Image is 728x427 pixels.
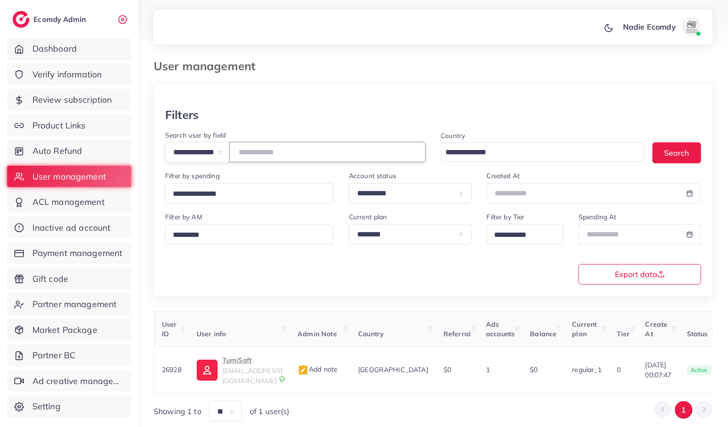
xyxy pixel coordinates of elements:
span: Ads accounts [486,320,515,338]
label: Filter by spending [165,171,220,181]
a: logoEcomdy Admin [12,11,88,28]
span: Inactive ad account [32,222,111,234]
label: Search user by field [165,130,226,140]
span: Tier [617,330,630,338]
a: Nadie Ecomdyavatar [618,17,705,36]
img: 9CAL8B2pu8EFxCJHYAAAAldEVYdGRhdGU6Y3JlYXRlADIwMjItMTItMDlUMDQ6NTg6MzkrMDA6MDBXSlgLAAAAJXRFWHRkYXR... [279,376,285,383]
span: User info [197,330,226,338]
span: Verify information [32,68,102,81]
a: Product Links [7,115,131,137]
span: Partner management [32,298,117,310]
div: Search for option [487,224,564,245]
button: Search [653,142,701,163]
a: Verify information [7,64,131,85]
a: Market Package [7,319,131,341]
a: Ad creative management [7,370,131,392]
span: Balance [530,330,557,338]
span: Setting [32,400,61,413]
span: Auto Refund [32,145,83,157]
span: Country [358,330,384,338]
span: Product Links [32,119,86,132]
a: Dashboard [7,38,131,60]
a: Partner BC [7,344,131,366]
span: $0 [530,365,538,374]
h3: User management [154,59,263,73]
label: Account status [349,171,396,181]
span: Referral [443,330,471,338]
img: admin_note.cdd0b510.svg [297,364,309,376]
input: Search for option [443,145,633,160]
img: ic-user-info.36bf1079.svg [197,360,218,381]
span: Showing 1 to [154,406,201,417]
span: Status [687,330,708,338]
span: User ID [162,320,177,338]
span: Admin Note [297,330,337,338]
label: Current plan [349,212,387,222]
span: 26928 [162,365,181,374]
span: Partner BC [32,349,76,362]
a: Gift code [7,268,131,290]
span: $0 [443,365,451,374]
label: Filter by AM [165,212,202,222]
img: avatar [682,17,701,36]
label: Filter by Tier [487,212,525,222]
span: 1 [486,365,490,374]
span: ACL management [32,196,105,208]
input: Search for option [169,187,321,202]
label: Spending At [579,212,617,222]
a: Partner management [7,293,131,315]
div: Search for option [165,224,334,245]
a: Auto Refund [7,140,131,162]
span: Review subscription [32,94,112,106]
span: of 1 user(s) [250,406,290,417]
span: Market Package [32,324,97,336]
span: [EMAIL_ADDRESS][DOMAIN_NAME] [222,366,282,384]
a: Inactive ad account [7,217,131,239]
a: TumiSoft[EMAIL_ADDRESS][DOMAIN_NAME] [197,354,282,385]
span: [GEOGRAPHIC_DATA] [358,365,428,374]
span: regular_1 [572,365,601,374]
label: Created At [487,171,520,181]
input: Search for option [169,228,321,243]
span: 0 [617,365,621,374]
p: TumiSoft [222,354,282,366]
a: ACL management [7,191,131,213]
span: Gift code [32,273,68,285]
ul: Pagination [654,401,713,419]
button: Export data [579,264,701,285]
div: Search for option [441,142,645,162]
a: User management [7,166,131,188]
span: User management [32,171,106,183]
a: Review subscription [7,89,131,111]
label: Country [441,131,465,140]
button: Go to page 1 [675,401,693,419]
span: Current plan [572,320,597,338]
span: [DATE] 00:07:47 [645,360,672,380]
p: Nadie Ecomdy [623,21,676,32]
span: Export data [615,270,665,278]
span: Ad creative management [32,375,124,387]
span: Payment management [32,247,123,259]
a: Payment management [7,242,131,264]
h3: Filters [165,108,199,122]
span: Add note [297,365,338,374]
span: active [687,365,712,375]
div: Search for option [165,183,334,203]
span: Dashboard [32,43,77,55]
span: Create At [645,320,668,338]
input: Search for option [491,228,551,243]
img: logo [12,11,30,28]
h2: Ecomdy Admin [33,15,88,24]
a: Setting [7,395,131,417]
